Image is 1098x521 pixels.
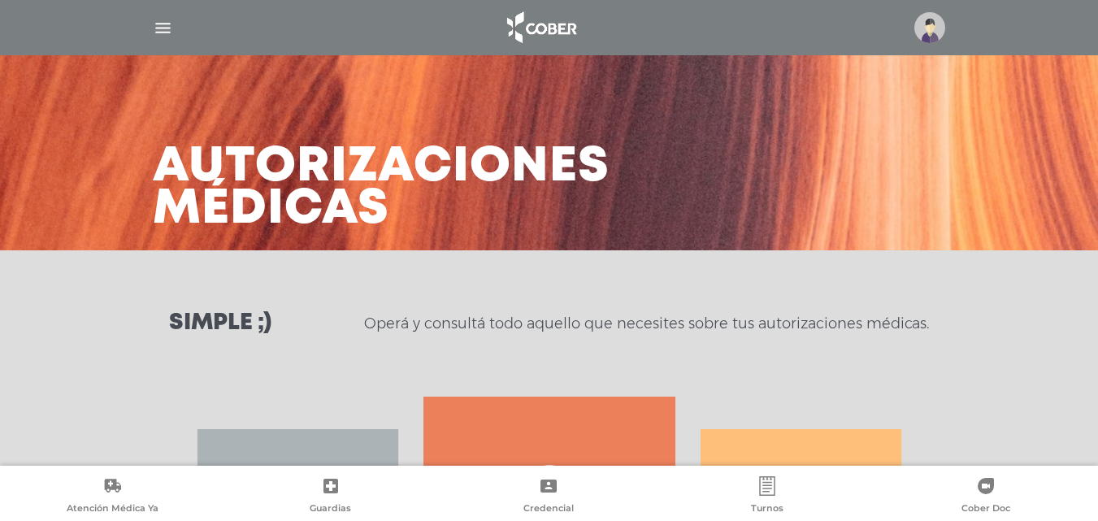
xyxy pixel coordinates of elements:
[523,502,574,517] span: Credencial
[67,502,158,517] span: Atención Médica Ya
[440,476,658,518] a: Credencial
[310,502,351,517] span: Guardias
[153,18,173,38] img: Cober_menu-lines-white.svg
[876,476,1095,518] a: Cober Doc
[751,502,783,517] span: Turnos
[961,502,1010,517] span: Cober Doc
[498,8,584,47] img: logo_cober_home-white.png
[3,476,222,518] a: Atención Médica Ya
[914,12,945,43] img: profile-placeholder.svg
[169,312,271,335] h3: Simple ;)
[364,314,929,333] p: Operá y consultá todo aquello que necesites sobre tus autorizaciones médicas.
[222,476,441,518] a: Guardias
[153,146,610,231] h3: Autorizaciones médicas
[658,476,877,518] a: Turnos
